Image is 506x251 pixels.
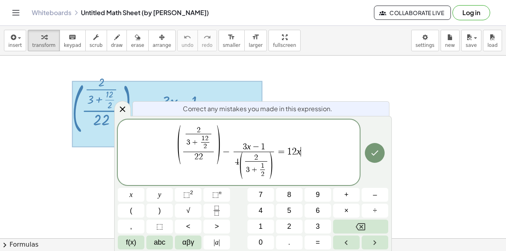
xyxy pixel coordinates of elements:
span: redo [202,42,213,48]
span: αβγ [182,237,194,248]
span: 9 [316,189,320,200]
button: Absolute value [203,236,230,249]
button: Right arrow [362,236,388,249]
span: 1 [261,143,265,151]
span: = [316,237,320,248]
i: format_size [252,33,259,42]
button: Plus [333,188,360,202]
span: new [445,42,455,48]
span: . [288,237,290,248]
button: 5 [276,204,303,218]
button: 6 [305,204,331,218]
button: 7 [247,188,274,202]
span: ) [159,205,161,216]
button: Fraction [203,204,230,218]
span: | [218,238,220,246]
span: – [373,189,377,200]
button: save [461,30,481,51]
button: 1 [247,220,274,234]
span: 2 [203,143,207,150]
span: Correct any mistakes you made in this expression. [183,104,332,114]
span: 2 [292,147,297,156]
button: Equals [305,236,331,249]
button: draw [107,30,127,51]
span: load [487,42,498,48]
button: Functions [118,236,144,249]
span: 3 [243,143,247,151]
button: Times [333,204,360,218]
button: Placeholder [146,220,173,234]
span: ( [238,152,244,182]
button: Collaborate Live [374,6,451,20]
button: 0 [247,236,274,249]
span: settings [416,42,435,48]
button: Toggle navigation [10,6,22,19]
span: 2 [254,154,258,161]
button: format_sizelarger [244,30,267,51]
span: ) [268,152,274,182]
button: Left arrow [333,236,360,249]
span: larger [249,42,263,48]
span: √ [186,205,190,216]
span: 3 [316,221,320,232]
span: 1 [201,135,205,142]
button: Alphabet [146,236,173,249]
span: 2 [197,126,201,134]
button: Superscript [203,188,230,202]
button: settings [411,30,439,51]
span: smaller [223,42,240,48]
span: × [344,205,349,216]
span: ⬚ [183,191,190,199]
span: 3 [186,139,190,146]
button: x [118,188,144,202]
span: < [186,221,190,232]
button: ) [146,204,173,218]
span: 2 [287,221,291,232]
span: f(x) [126,237,136,248]
button: 8 [276,188,303,202]
span: 0 [259,237,263,248]
span: + [190,139,199,146]
button: Squared [175,188,201,202]
span: ⬚ [156,221,163,232]
span: + [250,166,259,174]
span: ÷ [373,205,377,216]
i: format_size [228,33,235,42]
span: x [130,189,133,200]
button: insert [4,30,26,51]
span: ) [215,123,221,166]
button: undoundo [177,30,198,51]
span: 3 [246,166,250,174]
span: transform [32,42,56,48]
button: Backspace [333,220,388,234]
button: arrange [148,30,176,51]
span: − [251,143,261,152]
button: Divide [362,204,388,218]
button: 3 [305,220,331,234]
button: transform [28,30,60,51]
span: 4 [259,205,263,216]
span: keypad [64,42,81,48]
span: 2 [194,153,199,161]
span: undo [182,42,194,48]
span: abc [154,237,165,248]
span: arrange [153,42,171,48]
span: Collaborate Live [381,9,444,16]
span: 1 [259,221,263,232]
sup: 2 [190,189,193,195]
i: redo [203,33,211,42]
button: format_sizesmaller [218,30,245,51]
button: redoredo [197,30,217,51]
button: ( [118,204,144,218]
span: | [214,238,215,246]
span: save [466,42,477,48]
button: load [483,30,502,51]
span: 1 [287,147,292,156]
span: 1 [261,162,264,169]
i: undo [184,33,191,42]
button: fullscreen [268,30,300,51]
span: , [130,221,132,232]
span: 7 [259,189,263,200]
span: 2 [205,135,209,142]
button: 9 [305,188,331,202]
